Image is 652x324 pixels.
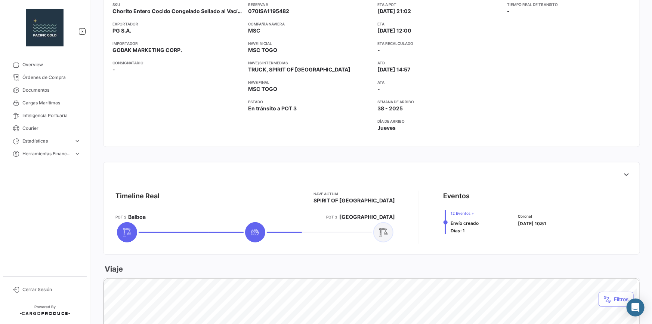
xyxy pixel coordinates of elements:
div: Abrir Intercom Messenger [627,299,645,317]
a: Órdenes de Compra [6,71,84,84]
app-card-info-title: Nave inicial [248,40,372,46]
div: Timeline Real [115,191,160,201]
span: [DATE] 14:57 [378,66,411,73]
app-card-info-title: Tiempo real de transito [507,1,631,7]
span: PG S.A. [112,27,131,34]
app-card-info-title: POT 2 [115,214,126,220]
app-card-info-title: Nave final [248,79,372,85]
app-card-info-title: Exportador [112,21,242,27]
a: Overview [6,58,84,71]
div: Eventos [443,191,470,201]
span: Balboa [128,213,146,221]
span: MSC TOGO [248,46,277,54]
span: MSC TOGO [248,85,277,93]
span: [DATE] 12:00 [378,27,412,34]
span: En tránsito a POT 3 [248,105,297,112]
span: Cargas Marítimas [22,100,81,106]
span: SPIRIT OF [GEOGRAPHIC_DATA] [313,197,395,204]
span: Coronel [518,213,546,219]
span: expand_more [74,150,81,157]
span: Courier [22,125,81,132]
app-card-info-title: Semana de Arribo [378,99,501,105]
app-card-info-title: ATA [378,79,501,85]
h3: Viaje [103,264,123,274]
a: Inteligencia Portuaria [6,109,84,122]
span: - [378,85,380,93]
span: Órdenes de Compra [22,74,81,81]
span: [DATE] 21:02 [378,7,411,15]
span: Días: 1 [451,228,465,233]
span: Envío creado [451,220,479,226]
app-card-info-title: SKU [112,1,242,7]
app-card-info-title: Consignatario [112,60,242,66]
button: Filtros [599,292,634,307]
app-card-info-title: ETA a POT [378,1,501,7]
span: Chorito Entero Cocido Congelado Sellado al Vacío (Venta Extranjera VPK) [112,7,242,15]
span: Estadísticas [22,138,71,144]
img: 47d2737c-ca64-4be4-8c0e-90a095a31fb8.jpg [26,9,64,46]
a: Courier [6,122,84,135]
app-card-info-title: ETA [378,21,501,27]
span: [GEOGRAPHIC_DATA] [339,213,395,221]
span: TRUCK, SPIRIT OF [GEOGRAPHIC_DATA] [248,66,350,73]
app-card-info-title: Nave/s intermedias [248,60,372,66]
span: [DATE] 10:51 [518,221,546,226]
app-card-info-title: Día de Arribo [378,118,501,124]
span: 38 - 2025 [378,105,403,112]
span: Inteligencia Portuaria [22,112,81,119]
span: Cerrar Sesión [22,286,81,293]
span: - [507,8,510,14]
span: Herramientas Financieras [22,150,71,157]
span: 12 Eventos + [451,210,479,216]
app-card-info-title: ATD [378,60,501,66]
app-card-info-title: Estado [248,99,372,105]
a: Documentos [6,84,84,97]
app-card-info-title: Importador [112,40,242,46]
app-card-info-title: POT 3 [326,214,337,220]
span: MSC [248,27,260,34]
span: GODAK MARKETING CORP. [112,46,182,54]
a: Cargas Marítimas [6,97,84,109]
span: - [112,66,115,73]
app-card-info-title: Nave actual [313,191,395,197]
app-card-info-title: Reserva # [248,1,372,7]
span: expand_more [74,138,81,144]
span: Documentos [22,87,81,94]
span: Jueves [378,124,396,132]
span: 070ISA1195482 [248,7,289,15]
app-card-info-title: Compañía naviera [248,21,372,27]
span: Overview [22,61,81,68]
app-card-info-title: ETA Recalculado [378,40,501,46]
span: - [378,47,380,53]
